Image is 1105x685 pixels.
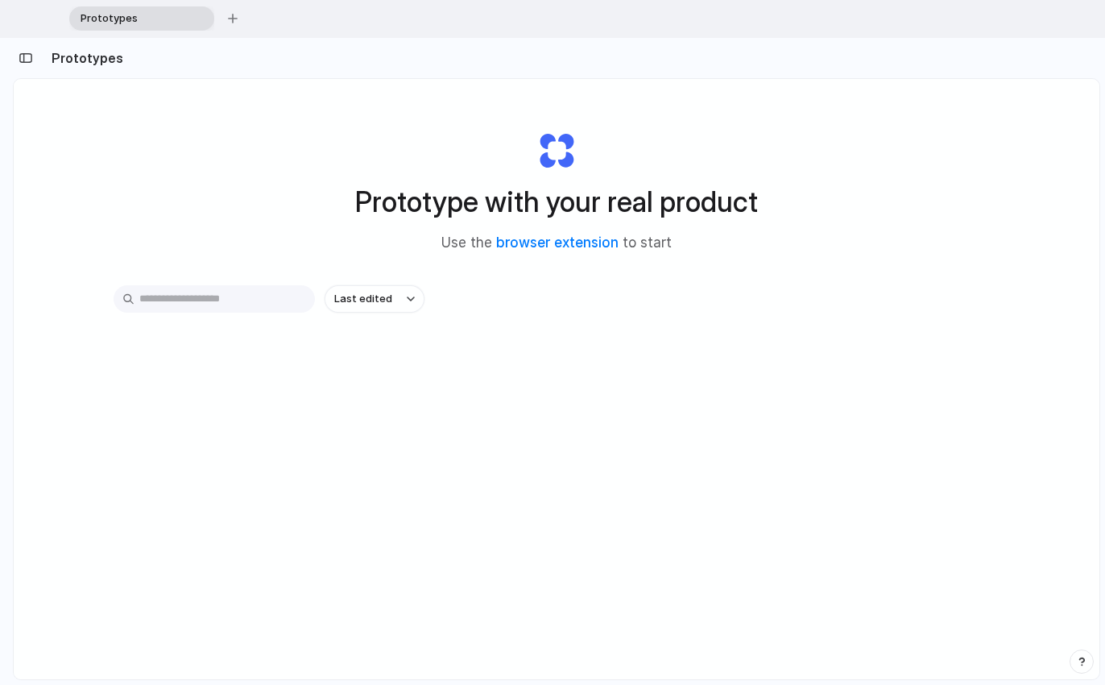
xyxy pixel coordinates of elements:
[334,291,392,307] span: Last edited
[74,10,188,27] span: Prototypes
[69,6,214,31] div: Prototypes
[496,235,619,251] a: browser extension
[325,285,424,313] button: Last edited
[45,48,123,68] h2: Prototypes
[441,233,672,254] span: Use the to start
[355,181,758,223] h1: Prototype with your real product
